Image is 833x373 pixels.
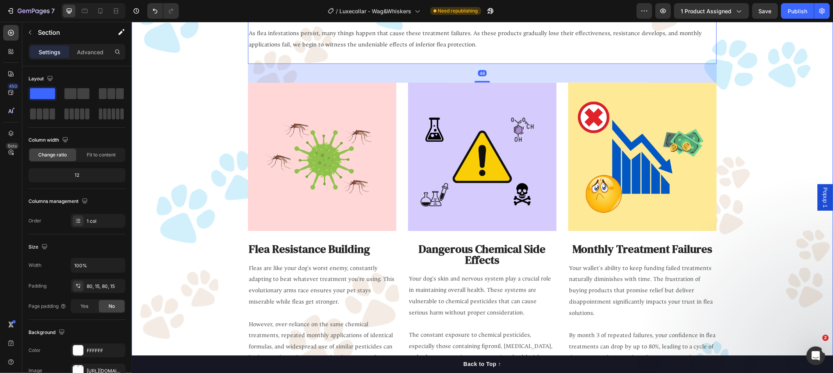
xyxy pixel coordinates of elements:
[438,7,478,14] span: Need republishing
[29,347,41,354] div: Color
[87,218,123,225] div: 1 col
[29,262,41,269] div: Width
[87,347,123,354] div: FFFFFF
[759,8,772,14] span: Save
[287,219,414,246] strong: Dangerous Chemical Side Effects
[6,143,19,149] div: Beta
[39,48,61,56] p: Settings
[80,303,88,310] span: Yes
[437,61,585,209] img: Alt Image
[29,282,46,290] div: Padding
[147,3,179,19] div: Undo/Redo
[806,346,825,365] iframe: Intercom live chat
[346,48,355,55] div: 48
[38,28,102,37] p: Section
[437,308,584,353] p: By month 3 of repeated failures, your confidence in flea treatments can drop by up to 80%, leadin...
[7,83,19,89] div: 450
[752,3,778,19] button: Save
[116,61,265,209] img: Alt Image
[132,22,833,373] iframe: Design area
[29,135,70,146] div: Column width
[788,7,807,15] div: Publish
[109,303,115,310] span: No
[117,8,570,27] span: As flea infestations persist, many things happen that cause these treatment failures. As these pr...
[3,3,58,19] button: 7
[681,7,731,15] span: 1 product assigned
[437,241,584,297] p: Your wallet's ability to keep funding failed treatments naturally diminishes with time. The frust...
[117,241,264,286] p: Fleas are like your dog's worst enemy, constantly adapting to beat whatever treatment you're usin...
[87,151,116,158] span: Fit to content
[336,7,338,15] span: /
[29,74,55,84] div: Layout
[332,338,369,346] div: Back to Top ↑
[277,252,424,297] p: Your dog's skin and nervous system play a crucial role in maintaining overall health. These syste...
[77,48,103,56] p: Advanced
[29,217,41,224] div: Order
[39,151,67,158] span: Change ratio
[822,335,829,341] span: 2
[71,258,125,272] input: Auto
[674,3,749,19] button: 1 product assigned
[51,6,55,16] p: 7
[340,7,412,15] span: Luxecollar - Wag&Whiskers
[276,61,425,209] img: Alt Image
[29,303,66,310] div: Page padding
[441,219,581,235] strong: Monthly Treatment Failures
[30,170,124,181] div: 12
[87,283,123,290] div: 80, 15, 80, 15
[29,327,66,338] div: Background
[690,165,697,186] span: Popup 1
[29,242,49,252] div: Size
[117,219,238,235] strong: Flea Resistance Building
[29,196,89,207] div: Columns management
[781,3,814,19] button: Publish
